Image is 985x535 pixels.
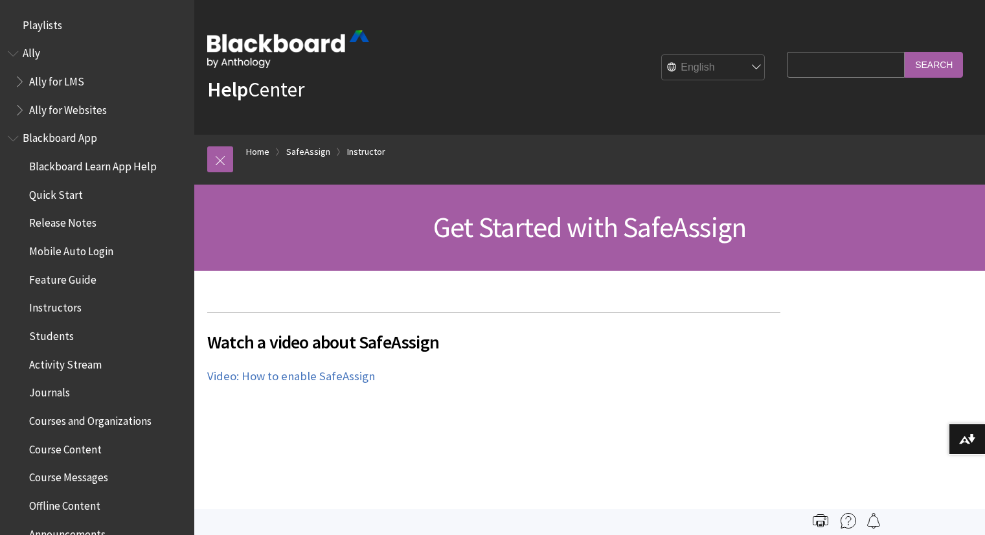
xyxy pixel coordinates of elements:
[23,128,97,145] span: Blackboard App
[813,513,828,529] img: Print
[841,513,856,529] img: More help
[29,325,74,343] span: Students
[207,30,369,68] img: Blackboard by Anthology
[29,71,84,88] span: Ally for LMS
[29,155,157,173] span: Blackboard Learn App Help
[29,382,70,400] span: Journals
[29,495,100,512] span: Offline Content
[8,14,187,36] nav: Book outline for Playlists
[207,328,780,356] span: Watch a video about SafeAssign
[866,513,881,529] img: Follow this page
[433,209,746,245] span: Get Started with SafeAssign
[286,144,330,160] a: SafeAssign
[207,76,248,102] strong: Help
[23,43,40,60] span: Ally
[29,269,96,286] span: Feature Guide
[246,144,269,160] a: Home
[29,354,102,371] span: Activity Stream
[347,144,385,160] a: Instructor
[29,99,107,117] span: Ally for Websites
[905,52,963,77] input: Search
[29,212,96,230] span: Release Notes
[29,297,82,315] span: Instructors
[23,14,62,32] span: Playlists
[29,410,152,427] span: Courses and Organizations
[29,438,102,456] span: Course Content
[8,43,187,121] nav: Book outline for Anthology Ally Help
[29,184,83,201] span: Quick Start
[207,369,375,384] a: Video: How to enable SafeAssign
[29,240,113,258] span: Mobile Auto Login
[662,55,765,81] select: Site Language Selector
[207,76,304,102] a: HelpCenter
[29,467,108,484] span: Course Messages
